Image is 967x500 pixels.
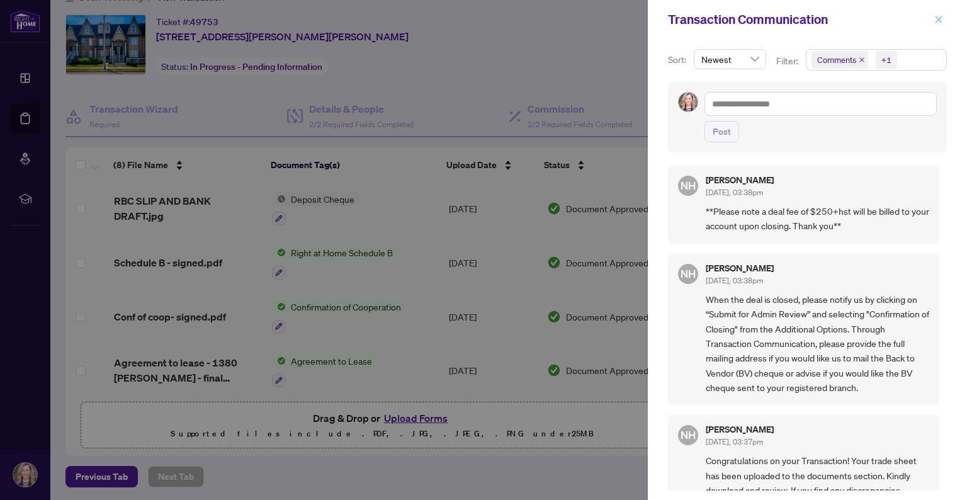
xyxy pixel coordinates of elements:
div: Transaction Communication [668,10,930,29]
span: NH [681,427,696,443]
span: Comments [811,51,868,69]
span: NH [681,266,696,282]
span: close [859,57,865,63]
h5: [PERSON_NAME] [706,176,774,185]
span: close [934,15,943,24]
img: Profile Icon [679,93,698,111]
span: [DATE], 03:37pm [706,437,763,446]
span: [DATE], 03:38pm [706,188,763,197]
h5: [PERSON_NAME] [706,264,774,273]
span: [DATE], 03:38pm [706,276,763,285]
button: Post [704,121,739,142]
span: Comments [817,54,856,66]
div: +1 [881,54,891,66]
p: Sort: [668,53,689,67]
span: Newest [701,50,759,69]
span: **Please note a deal fee of $250+hst will be billed to your account upon closing. Thank you** [706,204,929,234]
span: NH [681,178,696,194]
p: Filter: [776,54,800,68]
h5: [PERSON_NAME] [706,425,774,434]
span: When the deal is closed, please notify us by clicking on “Submit for Admin Review” and selecting ... [706,292,929,395]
